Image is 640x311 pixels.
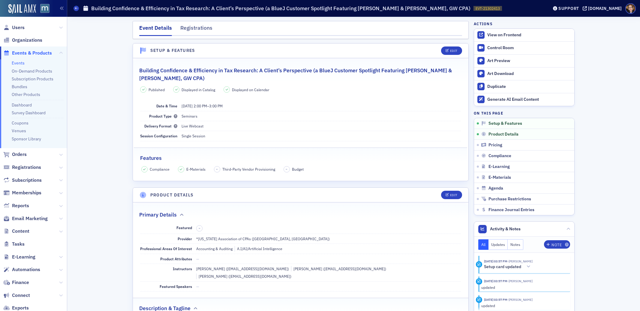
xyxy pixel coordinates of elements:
span: Instructors [173,266,192,271]
span: Purchase Restrictions [488,196,531,202]
span: Profile [625,3,636,14]
a: Connect [3,292,30,299]
a: Organizations [3,37,42,43]
a: Control Room [474,42,574,54]
span: Users [12,24,25,31]
div: Activity [476,261,482,268]
img: SailAMX [8,4,36,14]
h4: Product Details [150,192,194,198]
time: 9/10/2025 03:57 PM [484,259,507,263]
span: [DATE] [182,103,193,108]
a: Finance [3,279,29,286]
a: View on Frontend [474,29,574,41]
div: [DOMAIN_NAME] [588,6,622,11]
span: Product Attributes [160,256,192,261]
div: Control Room [487,45,571,51]
div: Edit [450,49,458,52]
span: Organizations [12,37,42,43]
span: Product Type [149,114,177,118]
a: Email Marketing [3,215,48,222]
span: – [216,167,218,171]
a: Users [3,24,25,31]
span: Product Details [488,132,518,137]
span: Reports [12,202,29,209]
span: — [196,256,199,261]
div: Note [551,243,562,247]
span: Displayed on Calendar [232,87,269,92]
span: Compliance [150,166,170,172]
h4: Actions [474,21,492,26]
span: Tasks [12,241,25,247]
a: Bundles [12,84,27,89]
button: All [478,239,488,250]
time: 2:00 PM [194,103,207,108]
span: Agenda [488,186,503,191]
div: updated [481,285,566,290]
span: E-Learning [488,164,510,169]
a: E-Learning [3,254,35,260]
span: Activity & Notes [490,226,521,232]
a: Events & Products [3,50,52,56]
button: [DOMAIN_NAME] [583,6,624,10]
div: Support [558,6,579,11]
a: Content [3,228,29,235]
a: Art Preview [474,54,574,67]
span: Featured [176,225,192,230]
a: Survey Dashboard [12,110,46,115]
div: Art Preview [487,58,571,64]
div: [PERSON_NAME] ([EMAIL_ADDRESS][DOMAIN_NAME]) [196,266,289,271]
span: E-Materials [488,175,511,180]
span: Pricing [488,142,502,148]
span: Live Webcast [182,124,203,128]
a: Sponsor Library [12,136,41,142]
button: Note [544,240,570,249]
a: View Homepage [36,4,50,14]
span: Content [12,228,29,235]
div: Event Details [139,24,172,36]
button: Generate AI Email Content [474,93,574,106]
h2: Building Confidence & Efficiency in Tax Research: A Client’s Perspective (a BlueJ Customer Spotli... [139,67,462,82]
button: Updates [488,239,508,250]
div: A.I/AI/Artificial Intelligence [235,246,282,251]
div: Accounting & Auditing [196,246,233,251]
h2: Features [140,154,162,162]
a: Tasks [3,241,25,247]
button: Duplicate [474,80,574,93]
h2: Primary Details [139,211,177,219]
h1: Building Confidence & Efficiency in Tax Research: A Client’s Perspective (a BlueJ Customer Spotli... [91,5,470,12]
h4: Setup & Features [150,47,195,54]
a: Subscription Products [12,76,53,82]
span: Dee Sullivan [507,279,533,283]
span: Featured Speakers [160,284,192,289]
a: On-Demand Products [12,68,52,74]
h4: On this page [474,110,575,116]
span: Events & Products [12,50,52,56]
span: Finance Journal Entries [488,207,534,213]
a: Orders [3,151,27,158]
span: Memberships [12,190,41,196]
button: Setup card updated [484,264,533,270]
button: Edit [441,191,462,199]
div: Update [476,278,482,285]
span: Email Marketing [12,215,48,222]
button: Edit [441,46,462,55]
span: Finance [12,279,29,286]
span: Registrations [12,164,41,171]
span: Dee Sullivan [507,298,533,302]
div: View on Frontend [487,32,571,38]
a: Subscriptions [3,177,42,184]
div: [PERSON_NAME] ([EMAIL_ADDRESS][DOMAIN_NAME]) [196,274,291,279]
img: SailAMX [40,4,50,13]
div: Update [476,297,482,303]
span: E-Materials [186,166,206,172]
div: Generate AI Email Content [487,97,571,102]
a: Art Download [474,67,574,80]
span: Seminars [182,114,197,118]
div: Art Download [487,71,571,76]
span: Single Session [182,133,205,138]
span: Provider [178,236,192,241]
div: [PERSON_NAME] ([EMAIL_ADDRESS][DOMAIN_NAME]) [291,266,386,271]
span: Compliance [488,153,511,159]
span: – [199,226,200,230]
